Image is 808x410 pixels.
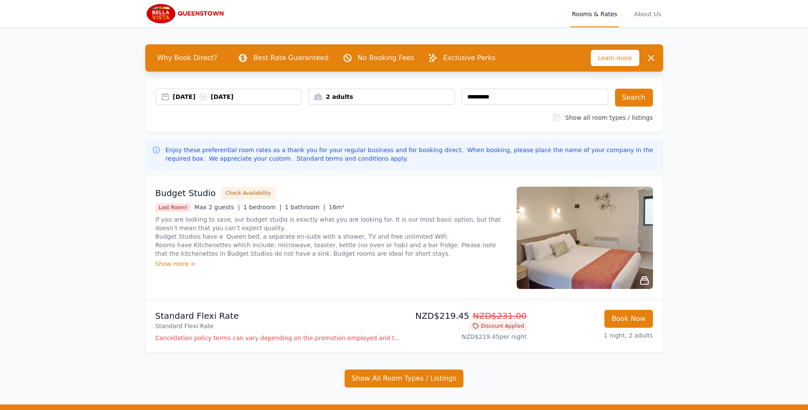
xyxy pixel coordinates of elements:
[155,310,401,322] p: Standard Flexi Rate
[150,49,224,66] span: Why Book Direct?
[155,203,191,212] span: Last Room!
[166,146,656,163] p: Enjoy these preferential room rates as a thank you for your regular business and for booking dire...
[345,370,464,387] button: Show All Room Types / Listings
[253,53,328,63] p: Best Rate Guaranteed
[329,204,345,211] span: 16m²
[155,322,401,330] p: Standard Flexi Rate
[173,92,302,101] div: [DATE] [DATE]
[155,260,506,268] div: Show more >
[408,310,527,322] p: NZD$219.45
[473,311,527,321] span: NZD$231.00
[565,114,653,121] label: Show all room types / listings
[470,322,527,330] span: Discount Applied
[615,89,653,107] button: Search
[408,332,527,341] p: NZD$219.45 per night
[155,187,216,199] h3: Budget Studio
[534,331,653,340] p: 1 night, 2 adults
[443,53,495,63] p: Exclusive Perks
[145,3,227,24] img: Bella Vista Queenstown
[358,53,414,63] p: No Booking Fees
[243,204,282,211] span: 1 bedroom |
[194,204,240,211] span: Max 2 guests |
[155,215,506,258] p: If you are looking to save, our budget studio is exactly what you are looking for. It is our most...
[591,50,639,66] span: Learn more
[155,334,401,342] p: Cancellation policy terms can vary depending on the promotion employed and the time of stay of th...
[221,187,276,199] button: Check Availability
[604,310,653,328] button: Book Now
[309,92,454,101] div: 2 adults
[285,204,325,211] span: 1 bathroom |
